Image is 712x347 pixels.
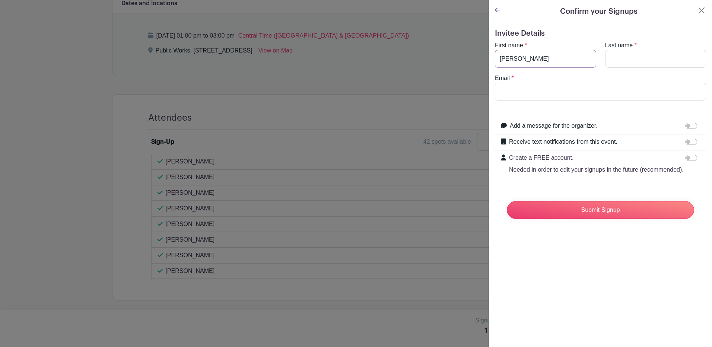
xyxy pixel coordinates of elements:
label: Receive text notifications from this event. [509,137,617,146]
label: Last name [605,41,633,50]
p: Needed in order to edit your signups in the future (recommended). [509,165,684,174]
h5: Confirm your Signups [560,6,638,17]
h5: Invitee Details [495,29,706,38]
label: Email [495,74,510,83]
label: First name [495,41,523,50]
input: Submit Signup [507,201,694,219]
label: Add a message for the organizer. [510,121,598,130]
p: Create a FREE account. [509,153,684,162]
button: Close [697,6,706,15]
